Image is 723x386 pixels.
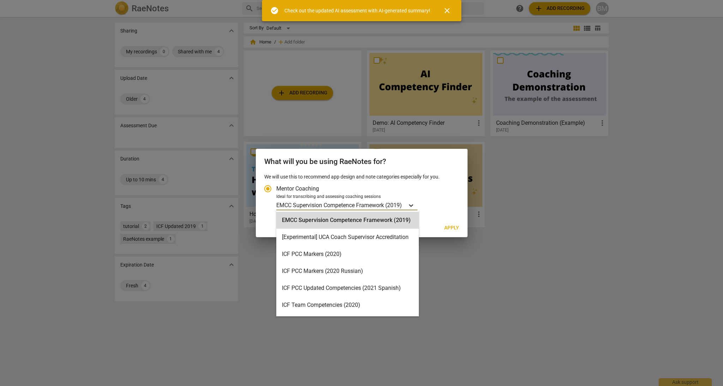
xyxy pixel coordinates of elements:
[276,185,319,193] span: Mentor Coaching
[276,229,419,246] div: [Experimental] UCA Coach Supervisor Accreditation
[264,180,459,210] div: Account type
[276,263,419,280] div: ICF PCC Markers (2020 Russian)
[264,157,459,166] h2: What will you be using RaeNotes for?
[264,173,459,181] p: We will use this to recommend app design and note categories especially for you.
[439,2,456,19] button: Close
[403,202,404,209] input: Ideal for transcribing and assessing coaching sessionsEMCC Supervision Competence Framework (2019)
[276,201,402,209] p: EMCC Supervision Competence Framework (2019)
[443,6,451,15] span: close
[276,297,419,314] div: ICF Team Competencies (2020)
[276,212,419,229] div: EMCC Supervision Competence Framework (2019)
[276,246,419,263] div: ICF PCC Markers (2020)
[276,314,419,331] div: ICF Updated Competencies (2019 Japanese)
[444,224,459,232] span: Apply
[284,7,430,14] div: Check out the updated AI assessment with AI-generated summary!
[270,6,279,15] span: check_circle
[276,280,419,297] div: ICF PCC Updated Competencies (2021 Spanish)
[276,194,457,200] div: Ideal for transcribing and assessing coaching sessions
[439,222,465,234] button: Apply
